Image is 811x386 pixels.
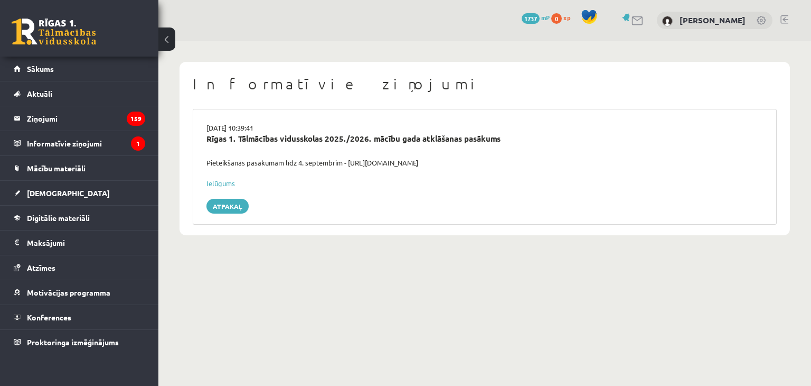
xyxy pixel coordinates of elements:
[14,255,145,280] a: Atzīmes
[27,213,90,223] span: Digitālie materiāli
[551,13,576,22] a: 0 xp
[14,81,145,106] a: Aktuāli
[14,181,145,205] a: [DEMOGRAPHIC_DATA]
[14,131,145,155] a: Informatīvie ziņojumi1
[127,112,145,126] i: 159
[27,188,110,198] span: [DEMOGRAPHIC_DATA]
[522,13,550,22] a: 1737 mP
[14,280,145,305] a: Motivācijas programma
[680,15,746,25] a: [PERSON_NAME]
[14,231,145,255] a: Maksājumi
[551,13,562,24] span: 0
[193,75,777,93] h1: Informatīvie ziņojumi
[27,163,86,173] span: Mācību materiāli
[563,13,570,22] span: xp
[522,13,540,24] span: 1737
[27,64,54,73] span: Sākums
[14,106,145,131] a: Ziņojumi159
[27,337,119,347] span: Proktoringa izmēģinājums
[14,156,145,180] a: Mācību materiāli
[206,133,763,145] div: Rīgas 1. Tālmācības vidusskolas 2025./2026. mācību gada atklāšanas pasākums
[14,57,145,81] a: Sākums
[131,136,145,151] i: 1
[662,16,673,26] img: Signija Ivanova
[14,330,145,354] a: Proktoringa izmēģinājums
[27,106,145,131] legend: Ziņojumi
[199,158,771,168] div: Pieteikšanās pasākumam līdz 4. septembrim - [URL][DOMAIN_NAME]
[206,199,249,214] a: Atpakaļ
[206,179,235,188] a: Ielūgums
[27,313,71,322] span: Konferences
[27,288,110,297] span: Motivācijas programma
[27,263,55,272] span: Atzīmes
[14,206,145,230] a: Digitālie materiāli
[12,19,96,45] a: Rīgas 1. Tālmācības vidusskola
[14,305,145,329] a: Konferences
[541,13,550,22] span: mP
[199,123,771,133] div: [DATE] 10:39:41
[27,89,52,98] span: Aktuāli
[27,131,145,155] legend: Informatīvie ziņojumi
[27,231,145,255] legend: Maksājumi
